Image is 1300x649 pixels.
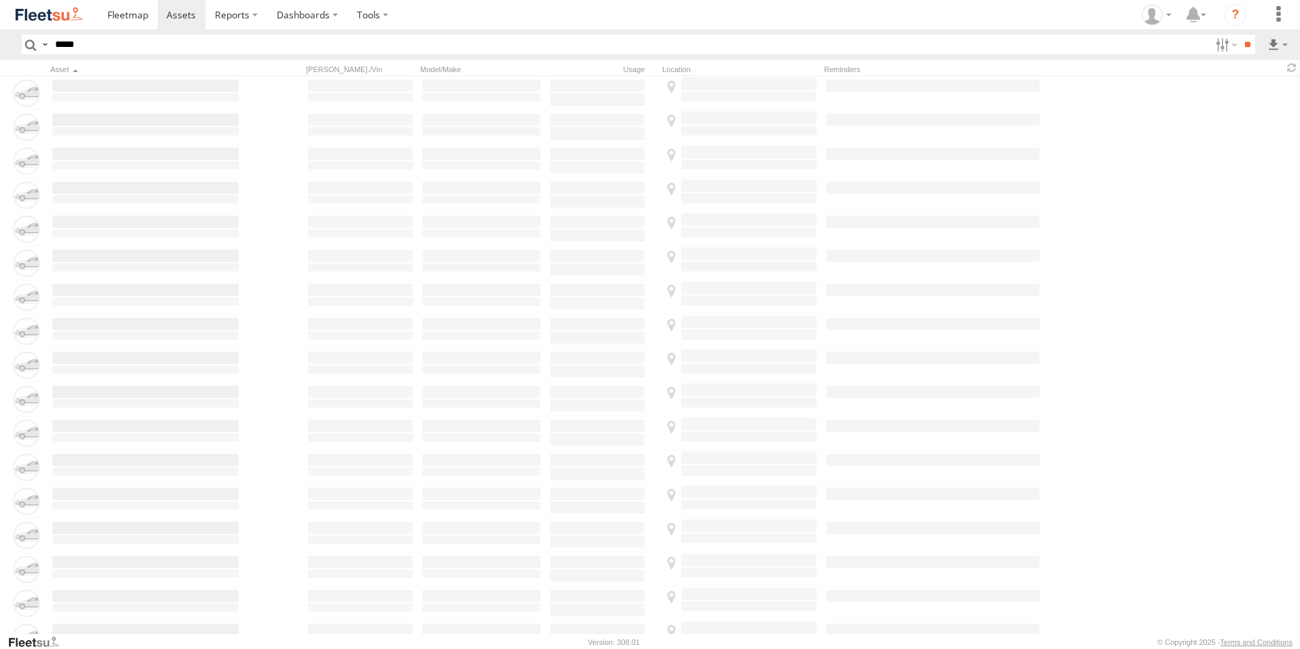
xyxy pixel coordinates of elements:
img: fleetsu-logo-horizontal.svg [14,5,84,24]
div: © Copyright 2025 - [1157,638,1293,646]
label: Export results as... [1266,35,1289,54]
div: Location [662,65,819,74]
div: Usage [548,65,657,74]
label: Search Filter Options [1210,35,1239,54]
span: Refresh [1284,61,1300,74]
div: Model/Make [420,65,543,74]
a: Terms and Conditions [1220,638,1293,646]
div: Reminders [824,65,1042,74]
div: [PERSON_NAME]./Vin [306,65,415,74]
div: Click to Sort [50,65,241,74]
a: Visit our Website [7,635,70,649]
div: Version: 308.01 [588,638,640,646]
i: ? [1225,4,1246,26]
label: Search Query [39,35,50,54]
div: Cristy Hull [1137,5,1176,25]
